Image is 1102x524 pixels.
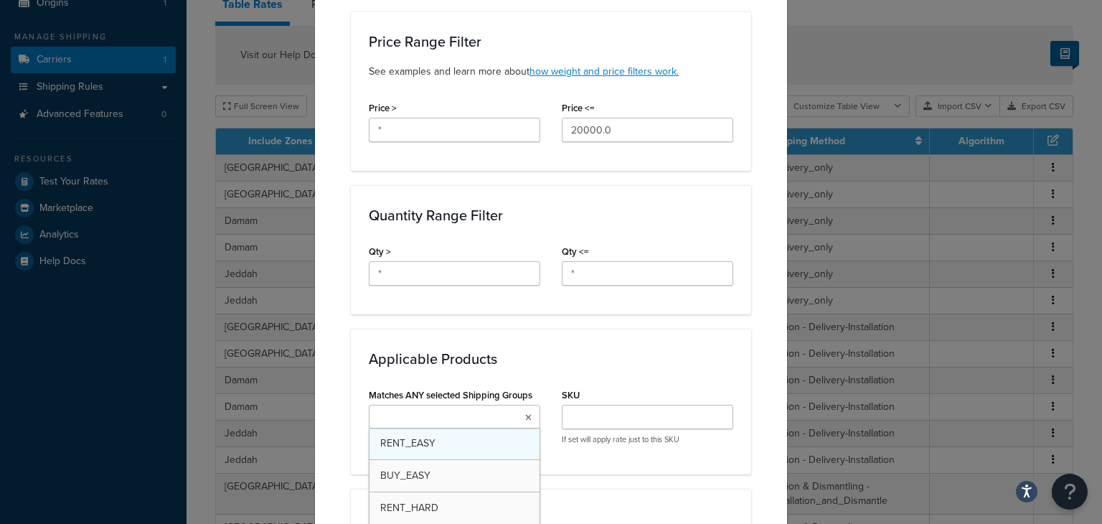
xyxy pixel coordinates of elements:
[369,246,391,257] label: Qty >
[380,468,430,483] span: BUY_EASY
[369,64,733,80] p: See examples and learn more about
[380,436,435,451] span: RENT_EASY
[369,34,733,50] h3: Price Range Filter
[380,500,438,515] span: RENT_HARD
[369,103,397,113] label: Price >
[369,492,540,524] a: RENT_HARD
[369,460,540,492] a: BUY_EASY
[369,207,733,223] h3: Quantity Range Filter
[562,390,580,401] label: SKU
[529,64,679,79] a: how weight and price filters work.
[562,103,595,113] label: Price <=
[369,428,540,459] a: RENT_EASY
[562,434,733,445] p: If set will apply rate just to this SKU
[562,246,589,257] label: Qty <=
[369,351,733,367] h3: Applicable Products
[369,390,532,401] label: Matches ANY selected Shipping Groups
